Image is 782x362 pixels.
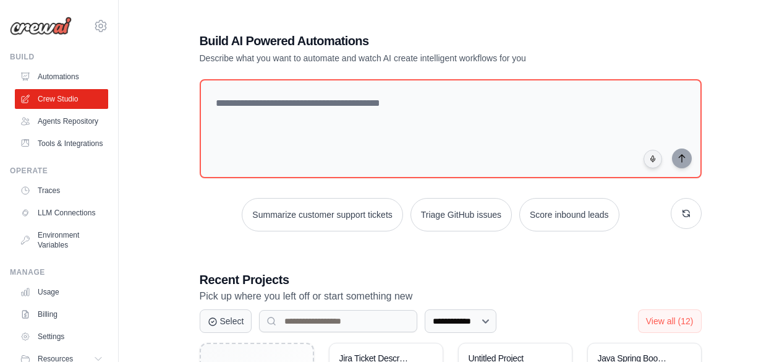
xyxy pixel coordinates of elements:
[644,150,662,168] button: Click to speak your automation idea
[200,52,615,64] p: Describe what you want to automate and watch AI create intelligent workflows for you
[200,271,702,288] h3: Recent Projects
[15,327,108,347] a: Settings
[15,203,108,223] a: LLM Connections
[646,316,694,326] span: View all (12)
[15,111,108,131] a: Agents Repository
[638,309,702,333] button: View all (12)
[200,32,615,50] h1: Build AI Powered Automations
[242,198,402,231] button: Summarize customer support tickets
[671,198,702,229] button: Get new suggestions
[410,198,512,231] button: Triage GitHub issues
[200,288,702,304] p: Pick up where you left off or start something new
[10,17,72,35] img: Logo
[519,198,619,231] button: Score inbound leads
[10,52,108,62] div: Build
[200,309,252,333] button: Select
[15,304,108,324] a: Billing
[15,181,108,200] a: Traces
[15,89,108,109] a: Crew Studio
[15,225,108,255] a: Environment Variables
[15,67,108,87] a: Automations
[10,267,108,277] div: Manage
[10,166,108,176] div: Operate
[15,134,108,153] a: Tools & Integrations
[15,282,108,302] a: Usage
